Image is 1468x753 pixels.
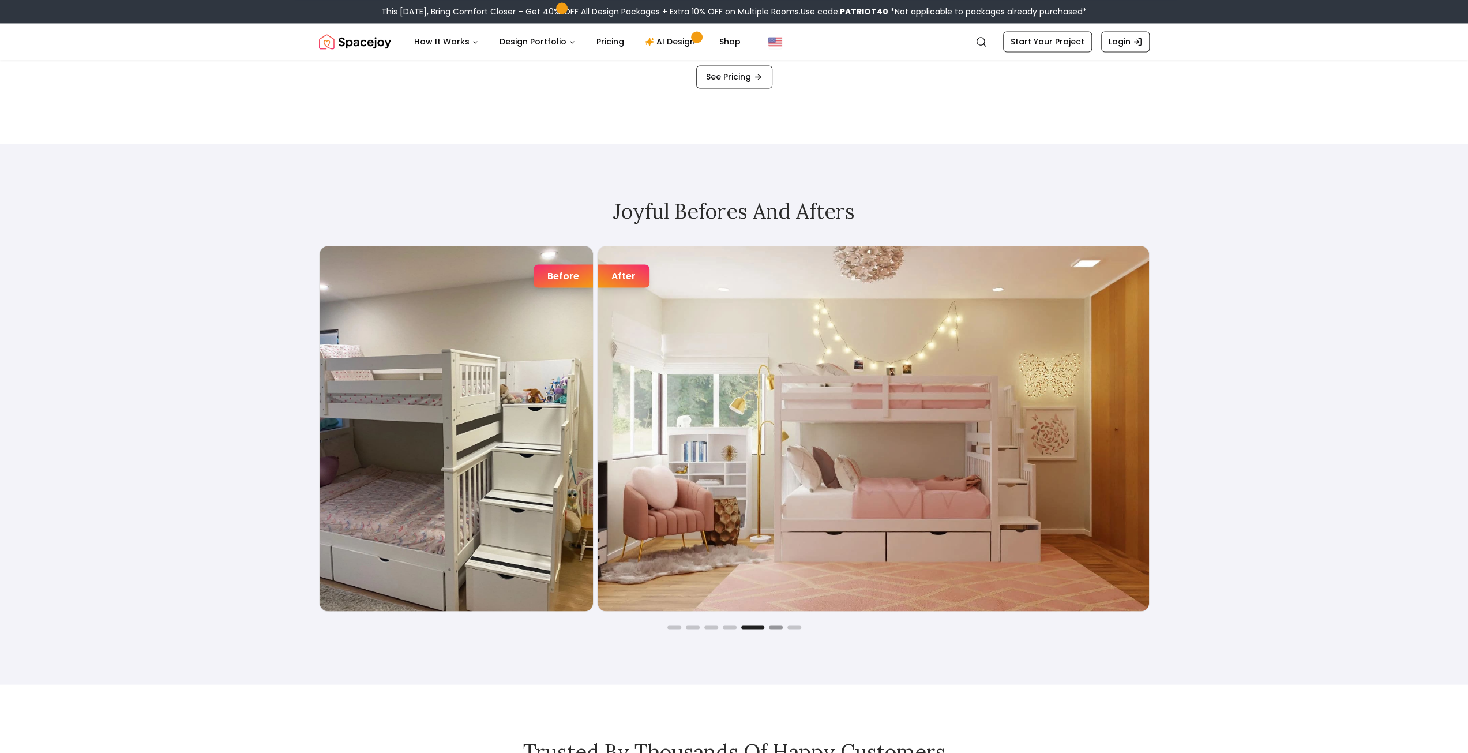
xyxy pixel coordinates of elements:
button: Go to slide 4 [723,625,737,629]
button: Go to slide 1 [667,625,681,629]
a: Start Your Project [1003,31,1092,52]
a: Login [1101,31,1150,52]
nav: Global [319,23,1150,60]
button: How It Works [405,30,488,53]
button: Go to slide 3 [704,625,718,629]
nav: Main [405,30,750,53]
img: Kid's Room design before designing with Spacejoy [320,246,593,611]
div: After [598,264,649,287]
div: 5 / 7 [319,245,1150,612]
a: Shop [710,30,750,53]
b: PATRIOT40 [840,6,888,17]
button: Go to slide 2 [686,625,700,629]
img: Spacejoy Logo [319,30,391,53]
div: Carousel [319,245,1150,612]
a: Spacejoy [319,30,391,53]
button: Go to slide 5 [741,625,764,629]
button: Go to slide 7 [787,625,801,629]
img: United States [768,35,782,48]
a: See Pricing [696,65,772,88]
h2: Joyful Befores and Afters [319,199,1150,222]
div: Before [534,264,593,287]
span: Use code: [801,6,888,17]
img: Kid's Room design after designing with Spacejoy [598,246,1149,611]
a: AI Design [636,30,708,53]
button: Go to slide 6 [769,625,783,629]
a: Pricing [587,30,633,53]
div: This [DATE], Bring Comfort Closer – Get 40% OFF All Design Packages + Extra 10% OFF on Multiple R... [381,6,1087,17]
button: Design Portfolio [490,30,585,53]
span: *Not applicable to packages already purchased* [888,6,1087,17]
